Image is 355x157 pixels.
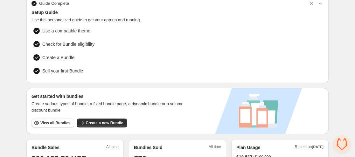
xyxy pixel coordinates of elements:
[333,135,351,153] div: Open chat
[42,41,94,47] span: Check for Bundle eligibility
[134,144,162,151] h2: Bundles Sold
[40,120,70,126] span: View all Bundles
[77,119,127,127] button: Create a new Bundle
[42,54,74,61] span: Create a Bundle
[86,120,123,126] span: Create a new Bundle
[106,144,119,151] span: All time
[42,28,90,34] span: Use a compatible theme
[31,144,59,151] h2: Bundle Sales
[31,119,74,127] button: View all Bundles
[236,144,260,151] h2: Plan Usage
[31,17,324,23] span: Use this personalized guide to get your app up and running.
[31,93,190,99] h3: Get started with bundles
[312,145,324,149] span: [DATE]
[31,9,324,16] span: Setup Guide
[39,0,69,7] span: Guide Complete
[209,144,221,151] span: All time
[295,144,324,151] span: Resets on
[31,101,190,113] span: Create various types of bundle, a fixed bundle page, a dynamic bundle or a volume discount bundle
[42,68,83,74] span: Sell your first Bundle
